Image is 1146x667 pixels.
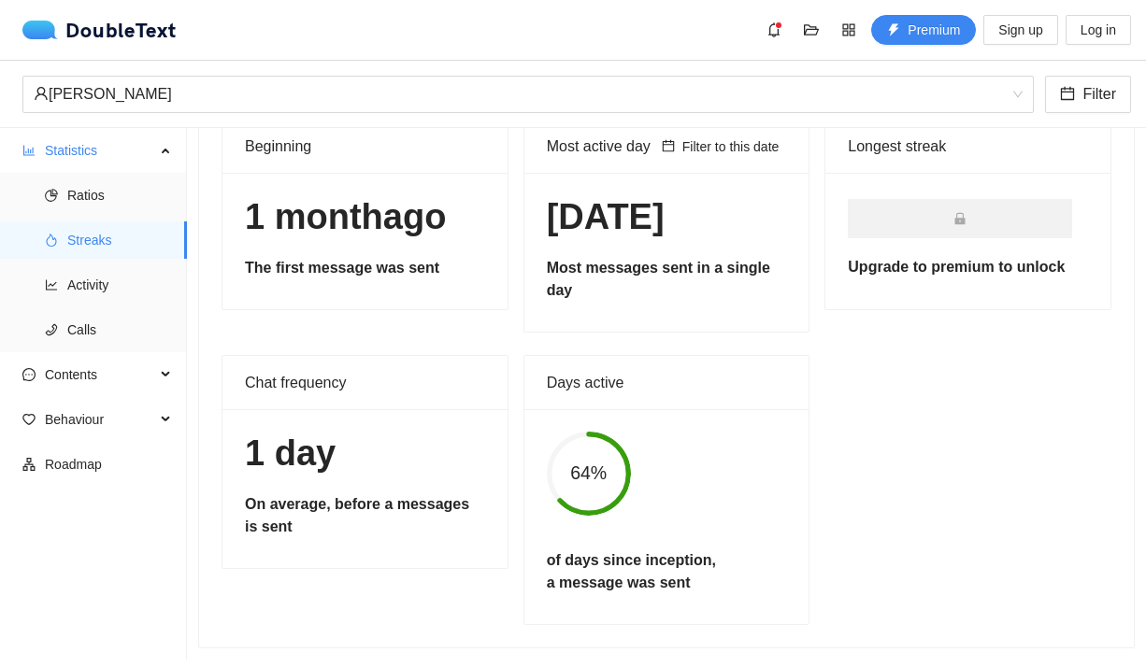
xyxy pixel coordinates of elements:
span: calendar [1060,86,1075,104]
span: Filter [1082,82,1116,106]
span: Sign up [998,20,1042,40]
span: apartment [22,458,36,471]
span: Calls [67,311,172,348]
button: bell [759,15,789,45]
button: Sign up [983,15,1057,45]
span: Premium [908,20,960,40]
button: calendarFilter to this date [654,135,787,158]
span: thunderbolt [887,23,900,38]
img: logo [22,21,65,39]
span: Contents [45,356,155,393]
div: Beginning [245,120,485,173]
span: line-chart [45,278,58,291]
div: Most active day [547,120,654,173]
button: Log in [1066,15,1131,45]
div: Days active [547,356,787,409]
button: thunderboltPremium [871,15,976,45]
span: Behaviour [45,401,155,438]
span: heart [22,413,36,426]
h1: [DATE] [547,195,787,239]
div: DoubleText [22,21,177,39]
button: calendarFilter [1045,76,1131,113]
span: Ratios [67,177,172,214]
h5: The first message was sent [245,257,485,279]
h1: 1 day [245,432,485,475]
div: Chat frequency [245,356,485,409]
span: appstore [835,22,863,37]
a: logoDoubleText [22,21,177,39]
span: message [22,368,36,381]
div: [PERSON_NAME] [34,77,1006,112]
h5: Most messages sent in a single day [547,257,787,302]
span: Activity [67,266,172,304]
span: Statistics [45,132,155,169]
span: Roadmap [45,446,172,483]
span: folder-open [797,22,825,37]
h1: 1 month ago [245,195,485,239]
button: folder-open [796,15,826,45]
span: phone [45,323,58,336]
span: calendar [662,139,675,154]
span: lock [953,212,967,225]
span: Streaks [67,221,172,259]
div: Longest streak [848,135,1088,158]
span: Filter to this date [682,136,780,157]
span: agrima [34,77,1023,112]
h5: of days since inception, a message was sent [547,549,716,594]
span: 64% [547,464,631,483]
span: fire [45,234,58,247]
span: pie-chart [45,189,58,202]
h5: Upgrade to premium to unlock [848,256,1088,278]
span: Log in [1081,20,1116,40]
button: appstore [834,15,864,45]
span: bar-chart [22,144,36,157]
span: user [34,86,49,101]
h5: On average, before a messages is sent [245,493,485,538]
span: bell [760,22,788,37]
